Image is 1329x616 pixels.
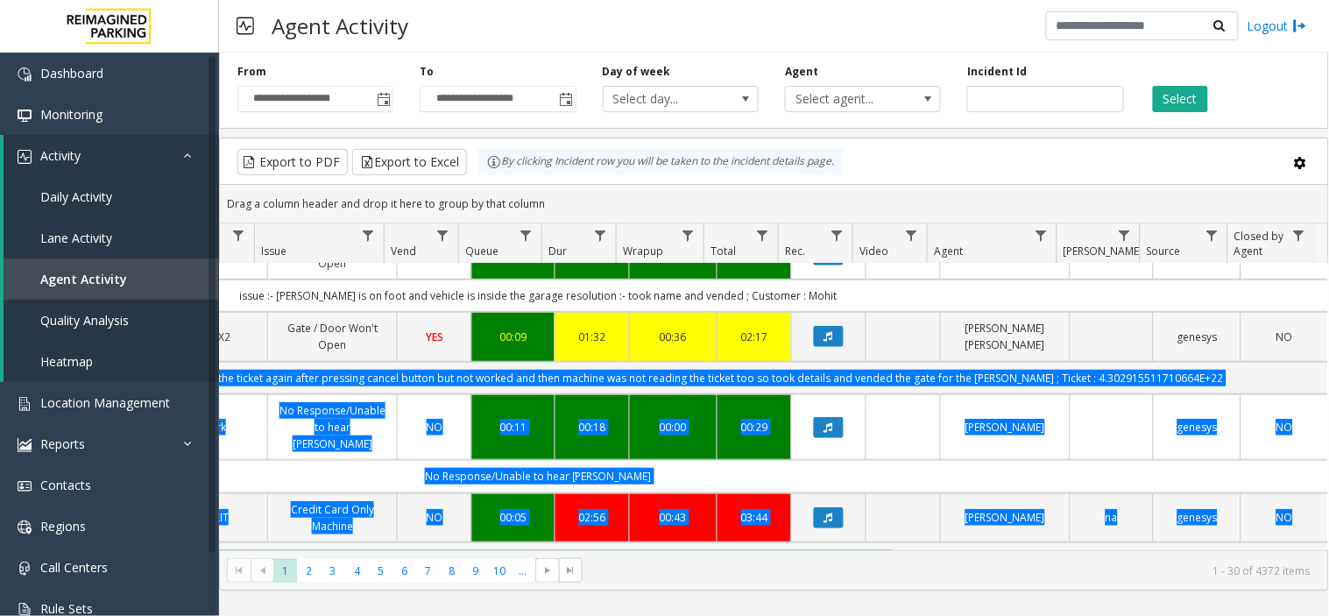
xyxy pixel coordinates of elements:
a: YES [408,329,461,345]
a: na [1081,509,1142,526]
span: NO [1276,510,1293,525]
div: By clicking Incident row you will be taken to the incident details page. [478,149,843,175]
button: Export to Excel [352,149,467,175]
label: Agent [785,64,818,80]
a: 00:18 [566,419,619,435]
a: NO [1252,509,1318,526]
span: Queue [465,244,498,258]
div: 01:32 [566,329,619,345]
img: 'icon' [18,562,32,576]
a: 03:44 [728,509,781,526]
a: 00:36 [640,329,706,345]
a: Issue Filter Menu [357,223,380,247]
label: To [420,64,434,80]
span: Page 4 [345,559,369,583]
kendo-pager-info: 1 - 30 of 4372 items [593,563,1311,578]
img: 'icon' [18,438,32,452]
span: Rec. [785,244,805,258]
a: genesys [1164,419,1230,435]
a: Lane Activity [4,217,219,258]
span: Regions [40,518,86,535]
a: 00:09 [483,329,544,345]
button: Export to PDF [237,149,348,175]
a: Queue Filter Menu [514,223,538,247]
img: 'icon' [18,150,32,164]
a: NO [1252,419,1318,435]
span: Call Centers [40,559,108,576]
span: Select day... [604,87,727,111]
span: Dur [548,244,567,258]
a: No Response/Unable to hear [PERSON_NAME] [279,402,386,453]
a: Activity [4,135,219,176]
div: 00:29 [728,419,781,435]
label: Incident Id [967,64,1027,80]
a: 00:05 [483,509,544,526]
button: Select [1153,86,1208,112]
span: Total [710,244,736,258]
a: Wrapup Filter Menu [676,223,700,247]
span: Page 8 [440,559,463,583]
span: Vend [391,244,416,258]
span: NO [1276,420,1293,435]
a: Closed by Agent Filter Menu [1288,223,1311,247]
a: genesys [1164,329,1230,345]
a: Agent Activity [4,258,219,300]
a: Parker Filter Menu [1113,223,1136,247]
img: pageIcon [237,4,254,47]
img: logout [1293,17,1307,35]
span: Closed by Agent [1234,229,1284,258]
div: 00:11 [483,419,544,435]
img: 'icon' [18,109,32,123]
label: Day of week [603,64,671,80]
span: Contacts [40,477,91,493]
span: Toggle popup [556,87,576,111]
a: 02:17 [728,329,781,345]
span: Page 11 [512,559,535,583]
a: 02:56 [566,509,619,526]
label: From [237,64,266,80]
a: NO [1252,329,1318,345]
a: Source Filter Menu [1200,223,1224,247]
span: Monitoring [40,106,103,123]
span: YES [426,329,443,344]
a: [PERSON_NAME] [951,509,1059,526]
div: 00:43 [640,509,706,526]
a: Agent Filter Menu [1029,223,1053,247]
span: Go to the last page [564,563,578,577]
span: Page 5 [369,559,392,583]
a: Daily Activity [4,176,219,217]
span: Dashboard [40,65,103,81]
span: Go to the next page [541,563,555,577]
a: Heatmap [4,341,219,382]
span: Wrapup [623,244,663,258]
span: Reports [40,435,85,452]
span: Quality Analysis [40,312,129,329]
span: Go to the last page [559,558,583,583]
span: Page 1 [273,559,297,583]
img: 'icon' [18,479,32,493]
a: [PERSON_NAME] [PERSON_NAME] [951,320,1059,353]
a: NO [408,419,461,435]
span: Location Management [40,394,170,411]
span: Page 6 [392,559,416,583]
span: Activity [40,147,81,164]
a: Quality Analysis [4,300,219,341]
div: Data table [220,223,1328,550]
a: Vend Filter Menu [431,223,455,247]
a: Video Filter Menu [900,223,923,247]
span: NO [1276,329,1293,344]
a: Total Filter Menu [751,223,774,247]
span: NO [427,510,443,525]
span: Agent [934,244,963,258]
span: Select agent... [786,87,909,111]
span: Go to the next page [535,558,559,583]
span: Page 9 [463,559,487,583]
span: Page 2 [297,559,321,583]
span: Issue [261,244,286,258]
span: Heatmap [40,353,93,370]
